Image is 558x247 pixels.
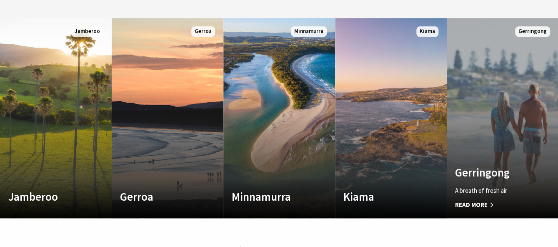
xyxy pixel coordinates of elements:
[335,18,447,218] a: Custom Image Used Kiama Kiama
[223,18,335,218] a: Custom Image Used Minnamurra Minnamurra
[455,166,533,179] h4: Gerringong
[343,190,422,203] h4: Kiama
[191,26,215,37] span: Gerroa
[455,200,533,210] span: Read More
[416,26,438,37] span: Kiama
[232,190,310,203] h4: Minnamurra
[455,186,533,196] p: A breath of fresh air
[112,18,223,218] a: Custom Image Used Gerroa Gerroa
[291,26,327,37] span: Minnamurra
[8,190,87,203] h4: Jamberoo
[515,26,550,37] span: Gerringong
[71,26,103,37] span: Jamberoo
[120,190,198,203] h4: Gerroa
